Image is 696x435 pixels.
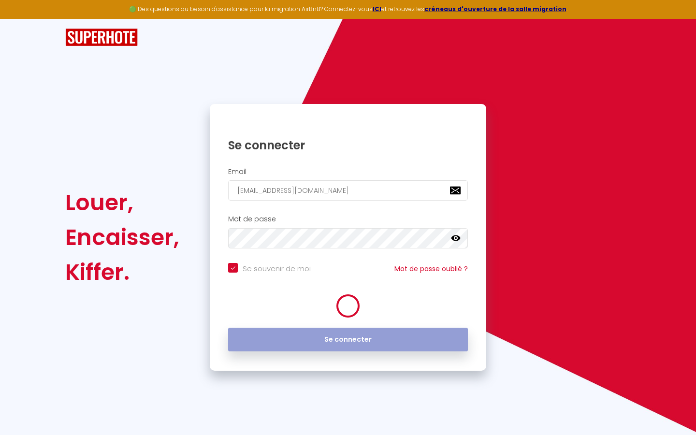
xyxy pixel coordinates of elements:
div: Louer, [65,185,179,220]
a: Mot de passe oublié ? [394,264,468,274]
a: créneaux d'ouverture de la salle migration [424,5,566,13]
input: Ton Email [228,180,468,201]
h1: Se connecter [228,138,468,153]
a: ICI [373,5,381,13]
img: SuperHote logo [65,29,138,46]
h2: Email [228,168,468,176]
h2: Mot de passe [228,215,468,223]
button: Se connecter [228,328,468,352]
div: Kiffer. [65,255,179,290]
div: Encaisser, [65,220,179,255]
button: Ouvrir le widget de chat LiveChat [8,4,37,33]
